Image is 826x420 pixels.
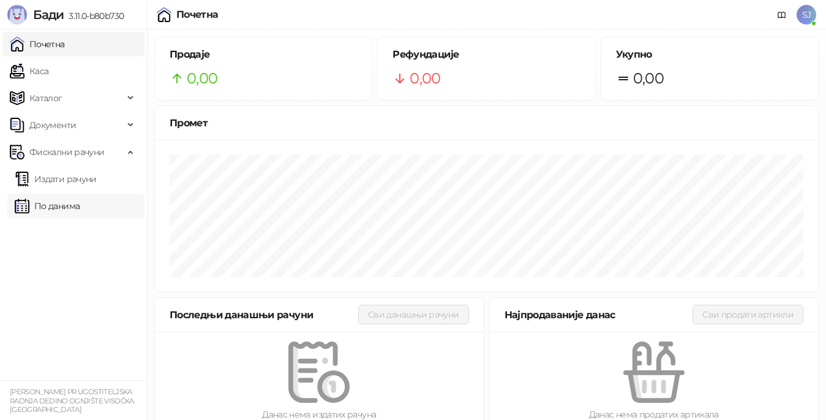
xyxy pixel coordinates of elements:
[7,5,27,25] img: Logo
[29,113,76,137] span: Документи
[693,305,803,324] button: Сви продати артикли
[170,115,803,131] div: Промет
[797,5,816,25] span: SJ
[187,67,217,90] span: 0,00
[176,10,219,20] div: Почетна
[410,67,440,90] span: 0,00
[29,140,104,164] span: Фискални рачуни
[616,47,803,62] h5: Укупно
[15,194,80,218] a: По данима
[170,307,358,323] div: Последњи данашњи рачуни
[633,67,664,90] span: 0,00
[392,47,580,62] h5: Рефундације
[64,10,124,21] span: 3.11.0-b80b730
[170,47,357,62] h5: Продаје
[15,167,97,191] a: Издати рачуни
[10,32,65,56] a: Почетна
[10,59,48,83] a: Каса
[772,5,792,25] a: Документација
[33,7,64,22] span: Бади
[29,86,62,110] span: Каталог
[505,307,693,323] div: Најпродаваније данас
[358,305,468,324] button: Сви данашњи рачуни
[10,388,134,414] small: [PERSON_NAME] PR UGOSTITELJSKA RADNJA DEDINO OGNJIŠTE VISOČKA [GEOGRAPHIC_DATA]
